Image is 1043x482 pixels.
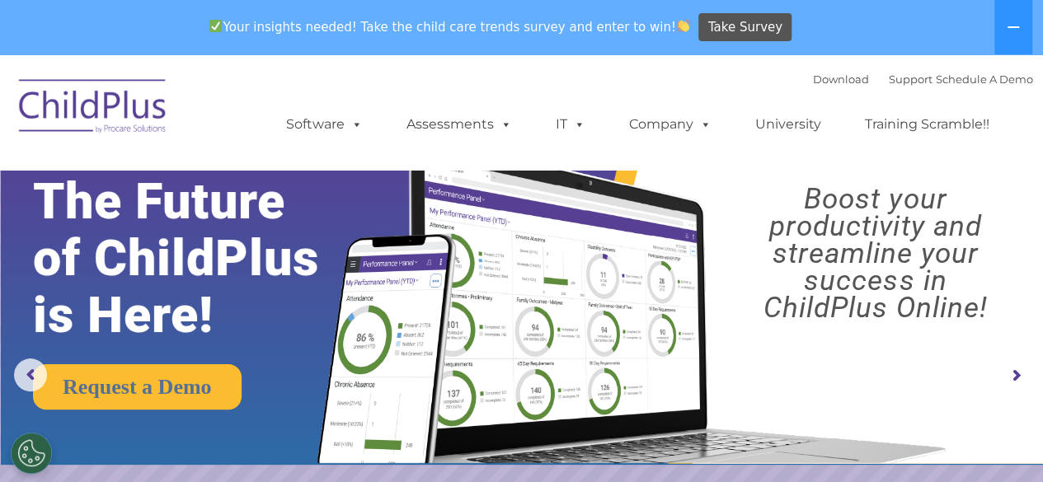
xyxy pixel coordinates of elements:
a: IT [539,108,602,141]
a: Software [270,108,379,141]
a: Support [889,73,933,86]
a: Assessments [390,108,529,141]
a: Take Survey [698,13,792,42]
img: ✅ [209,20,222,32]
span: Last name [229,109,280,121]
font: | [813,73,1033,86]
a: Request a Demo [33,364,242,409]
img: ChildPlus by Procare Solutions [11,68,176,150]
rs-layer: The Future of ChildPlus is Here! [33,173,366,344]
rs-layer: Boost your productivity and streamline your success in ChildPlus Online! [721,185,1030,321]
a: Company [613,108,728,141]
img: 👏 [677,20,689,32]
span: Your insights needed! Take the child care trends survey and enter to win! [203,11,697,43]
a: Schedule A Demo [936,73,1033,86]
a: Training Scramble!! [848,108,1006,141]
button: Cookies Settings [11,433,52,474]
span: Phone number [229,176,299,189]
a: University [739,108,838,141]
a: Download [813,73,869,86]
span: Take Survey [708,13,782,42]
